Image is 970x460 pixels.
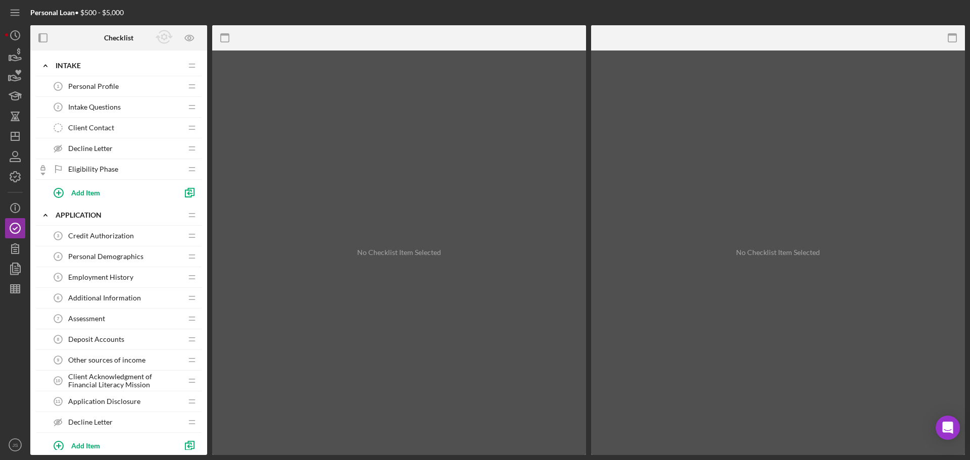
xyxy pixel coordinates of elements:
div: Open Intercom Messenger [936,416,960,440]
span: Personal Demographics [68,252,143,261]
span: Decline Letter [68,418,113,426]
span: Deposit Accounts [68,335,124,343]
tspan: 10 [56,378,61,383]
button: Add Item [45,435,177,455]
div: Application [56,211,182,219]
span: Intake Questions [68,103,121,111]
div: No Checklist Item Selected [357,248,441,257]
tspan: 7 [57,316,60,321]
tspan: 5 [57,275,60,280]
tspan: 3 [57,233,60,238]
span: Eligibility Phase [68,165,118,173]
span: Application Disclosure [68,397,140,405]
div: Intake [56,62,182,70]
b: Personal Loan [30,8,75,17]
button: JS [5,435,25,455]
span: Personal Profile [68,82,119,90]
span: Employment History [68,273,133,281]
text: JS [12,442,18,448]
span: Credit Authorization [68,232,134,240]
span: Assessment [68,315,105,323]
span: Other sources of income [68,356,145,364]
span: Client Contact [68,124,114,132]
tspan: 11 [56,399,61,404]
div: Add Item [71,436,100,455]
tspan: 9 [57,357,60,363]
span: Additional Information [68,294,141,302]
div: • $500 - $5,000 [30,9,124,17]
span: Client Acknowledgment of Financial Literacy Mission [68,373,182,389]
div: Add Item [71,183,100,202]
div: No Checklist Item Selected [736,248,820,257]
tspan: 6 [57,295,60,300]
tspan: 8 [57,337,60,342]
tspan: 4 [57,254,60,259]
span: Decline Letter [68,144,113,152]
button: Preview as [178,27,201,49]
tspan: 2 [57,105,60,110]
button: Add Item [45,182,177,202]
b: Checklist [104,34,133,42]
tspan: 1 [57,84,60,89]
